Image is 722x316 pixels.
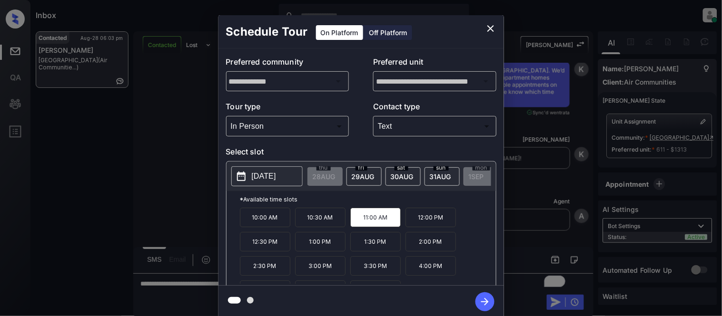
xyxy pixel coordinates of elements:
p: 3:00 PM [295,256,346,276]
p: Tour type [226,101,349,116]
p: [DATE] [252,171,276,182]
div: In Person [228,118,347,134]
div: date-select [346,167,382,186]
button: btn-next [470,289,500,314]
p: 1:00 PM [295,232,346,251]
p: 11:00 AM [350,208,401,227]
div: Off Platform [365,25,412,40]
span: fri [356,165,367,171]
p: 3:30 PM [350,256,401,276]
span: sat [395,165,408,171]
div: Text [376,118,494,134]
button: [DATE] [231,166,303,186]
div: date-select [425,167,460,186]
button: close [481,19,500,38]
p: 12:00 PM [406,208,456,227]
p: Contact type [373,101,496,116]
div: date-select [386,167,421,186]
span: 30 AUG [391,172,414,181]
span: 31 AUG [430,172,451,181]
p: 12:30 PM [240,232,290,251]
p: 10:00 AM [240,208,290,227]
p: Preferred community [226,56,349,71]
div: On Platform [316,25,363,40]
p: Select slot [226,146,496,161]
span: sun [434,165,449,171]
p: 1:30 PM [350,232,401,251]
p: 10:30 AM [295,208,346,227]
h2: Schedule Tour [218,15,316,48]
p: 5:30 PM [350,280,401,300]
p: Preferred unit [373,56,496,71]
p: 4:30 PM [240,280,290,300]
p: 4:00 PM [406,256,456,276]
p: 2:30 PM [240,256,290,276]
p: 5:00 PM [295,280,346,300]
p: *Available time slots [240,191,496,208]
span: 29 AUG [352,172,375,181]
p: 2:00 PM [406,232,456,251]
